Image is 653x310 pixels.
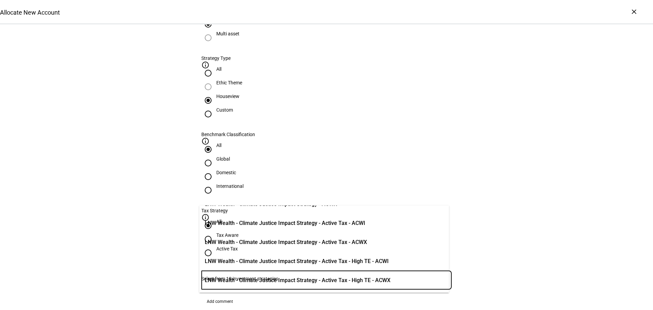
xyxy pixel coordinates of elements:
div: International [216,183,244,189]
plt-strategy-filter-column-header: Benchmark Classification [201,132,452,143]
span: Add comment [207,296,233,307]
div: Strategy Type [201,55,452,61]
button: Add comment [201,296,238,307]
span: LNW Wealth - Climate Justice Impact Strategy - Active Tax - High TE - ACWX [205,276,390,284]
div: LNW Wealth - Climate Justice Impact Strategy - Active Tax - ACWX [203,233,369,251]
div: Houseview [216,94,239,99]
div: Global [216,156,230,162]
div: × [629,6,639,17]
span: LNW Wealth - Climate Justice Impact Strategy - Active Tax - ACWX [205,238,367,246]
div: LNW Wealth - Climate Justice Impact Strategy - Active Tax - High TE - ACWX [203,272,392,289]
div: Domestic [216,170,236,175]
span: LNW Wealth - Climate Justice Impact Strategy - Active Tax - ACWI [205,219,365,227]
div: All [216,66,221,72]
span: LNW Wealth - Climate Justice Impact Strategy - Active Tax - High TE - ACWI [205,257,389,265]
div: All [216,143,221,148]
div: Benchmark Classification [201,132,452,137]
div: LNW Wealth - Climate Justice Impact Strategy - Active Tax - ACWI [203,214,367,232]
div: LNW Wealth - Climate Justice Impact Strategy - Active Tax - High TE - ACWI [203,252,390,270]
div: Custom [216,107,233,113]
mat-icon: info_outline [201,137,210,145]
plt-strategy-filter-column-header: Strategy Type [201,55,452,66]
mat-icon: info_outline [201,61,210,69]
